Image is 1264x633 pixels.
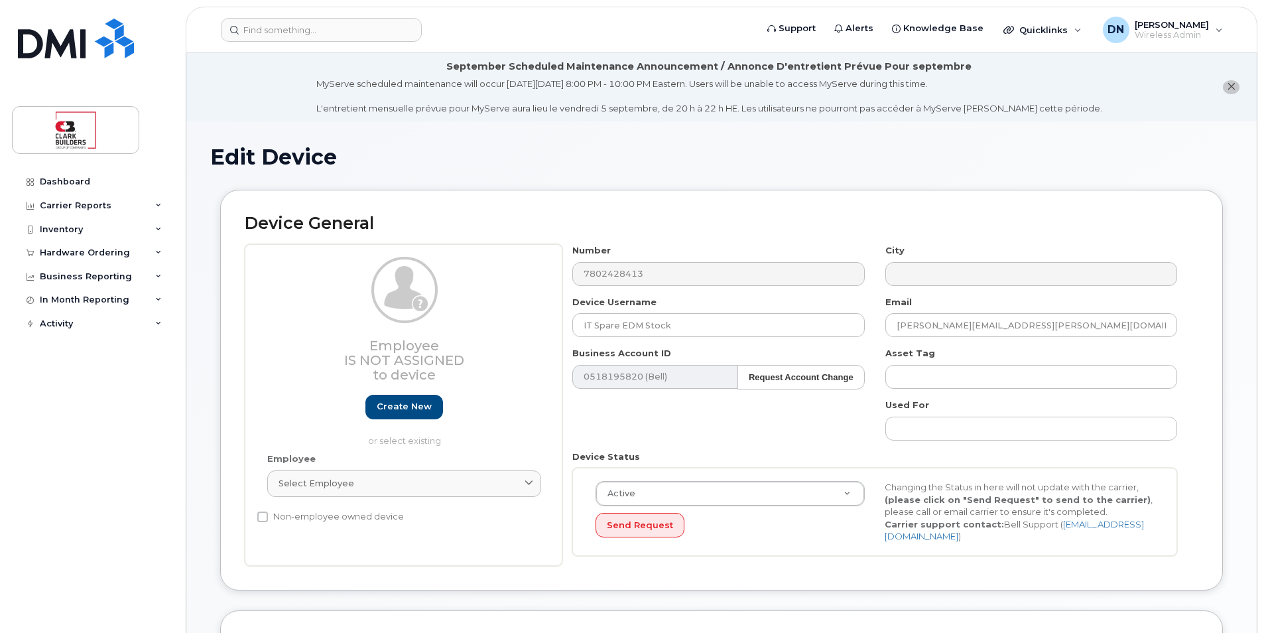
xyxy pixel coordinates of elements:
label: Number [572,244,611,257]
h2: Device General [245,214,1198,233]
label: Non-employee owned device [257,509,404,525]
button: Send Request [596,513,684,537]
h1: Edit Device [210,145,1233,169]
label: Device Status [572,451,640,463]
label: City [885,244,905,257]
label: Email [885,296,912,309]
label: Business Account ID [572,347,671,360]
p: or select existing [267,435,541,447]
div: September Scheduled Maintenance Announcement / Annonce D'entretient Prévue Pour septembre [446,60,972,74]
a: Active [596,482,864,506]
span: Is not assigned [344,352,464,368]
input: Non-employee owned device [257,512,268,522]
a: [EMAIL_ADDRESS][DOMAIN_NAME] [885,519,1144,542]
span: Select employee [279,477,354,490]
label: Asset Tag [885,347,935,360]
a: Select employee [267,470,541,497]
strong: Carrier support contact: [885,519,1004,529]
button: close notification [1223,80,1239,94]
label: Employee [267,453,316,465]
h3: Employee [267,338,541,382]
div: MyServe scheduled maintenance will occur [DATE][DATE] 8:00 PM - 10:00 PM Eastern. Users will be u... [316,78,1102,115]
strong: (please click on "Send Request" to send to the carrier) [885,494,1151,505]
div: Changing the Status in here will not update with the carrier, , please call or email carrier to e... [875,481,1164,543]
label: Used For [885,399,929,411]
label: Device Username [572,296,657,309]
strong: Request Account Change [749,372,853,382]
span: Active [600,488,635,500]
a: Create new [365,395,443,419]
span: to device [373,367,436,383]
button: Request Account Change [737,365,865,389]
